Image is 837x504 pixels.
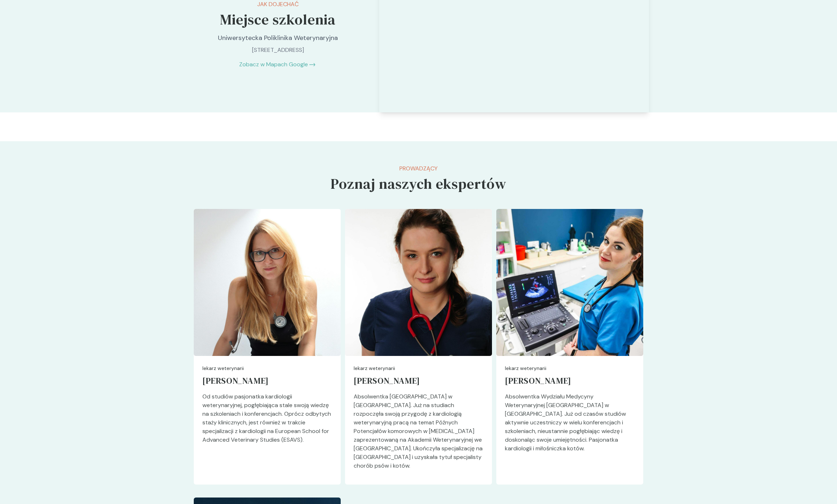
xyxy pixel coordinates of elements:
[202,372,332,392] a: [PERSON_NAME]
[354,365,483,372] p: lekarz weterynarii
[202,46,353,54] p: [STREET_ADDRESS]
[331,173,506,195] h5: Poznaj naszych ekspertów
[202,392,332,450] p: Od studiów pasjonatka kardiologii weterynaryjnej, pogłębiająca stale swoją wiedzę na szkoleniach ...
[505,365,635,372] p: lekarz weterynarii
[202,33,353,43] p: Uniwersytecka Poliklinika Weterynaryjna
[505,392,635,459] p: Absolwentka Wydziału Medycyny Weterynaryjnej [GEOGRAPHIC_DATA] w [GEOGRAPHIC_DATA]. Już od czasów...
[331,164,506,173] p: Prowadzący
[202,365,332,372] p: lekarz weterynarii
[354,392,483,476] p: Absolwentka [GEOGRAPHIC_DATA] w [GEOGRAPHIC_DATA]. Już na studiach rozpoczęła swoją przygodę z ka...
[202,9,353,30] h5: Miejsce szkolenia
[505,372,635,392] a: [PERSON_NAME]
[354,372,483,392] a: [PERSON_NAME]
[239,60,308,69] a: Zobacz w Mapach Google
